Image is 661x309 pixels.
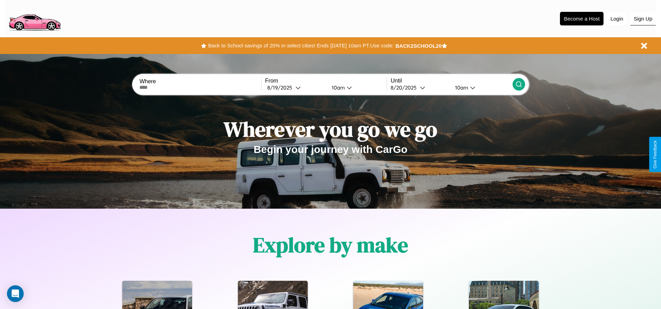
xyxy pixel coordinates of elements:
img: logo [5,3,64,32]
div: 8 / 19 / 2025 [267,84,295,91]
button: Sign Up [630,12,656,25]
b: BACK2SCHOOL20 [395,43,442,49]
label: From [265,78,387,84]
div: 8 / 20 / 2025 [391,84,420,91]
button: Login [607,12,627,25]
div: Open Intercom Messenger [7,285,24,302]
h1: Explore by make [253,231,408,259]
button: 8/19/2025 [265,84,326,91]
div: Give Feedback [653,140,658,169]
label: Where [139,78,261,85]
button: 10am [326,84,387,91]
label: Until [391,78,512,84]
button: Back to School savings of 20% in select cities! Ends [DATE] 10am PT.Use code: [206,41,395,51]
button: 10am [449,84,513,91]
div: 10am [328,84,347,91]
button: Become a Host [560,12,604,25]
div: 10am [452,84,470,91]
